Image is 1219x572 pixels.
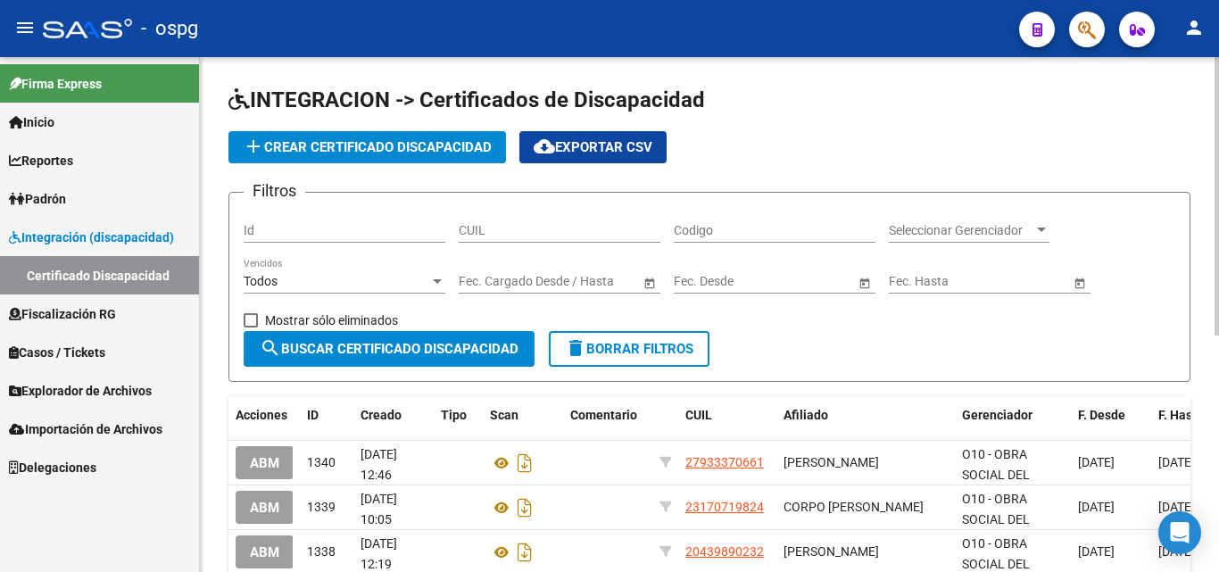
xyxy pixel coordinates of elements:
span: 20439890232 [685,544,764,559]
button: Exportar CSV [519,131,667,163]
span: 1339 [307,500,336,514]
span: [DATE] 10:05 [361,492,397,526]
button: Open calendar [1070,273,1089,292]
span: Tipo [441,408,467,422]
button: Crear Certificado Discapacidad [228,131,506,163]
span: [DATE] [1158,455,1195,469]
span: Crear Certificado Discapacidad [243,139,492,155]
datatable-header-cell: ID [300,396,353,435]
span: [DATE] [1078,500,1115,514]
mat-icon: menu [14,17,36,38]
span: ID [307,408,319,422]
button: ABM [236,535,294,568]
span: Creado [361,408,402,422]
button: ABM [236,446,294,479]
datatable-header-cell: Acciones [228,396,300,435]
button: Buscar Certificado Discapacidad [244,331,535,367]
datatable-header-cell: CUIL [678,396,776,435]
button: Borrar Filtros [549,331,709,367]
span: O10 - OBRA SOCIAL DEL PERSONAL GRAFICO [962,492,1030,567]
span: Todos [244,274,278,288]
span: Afiliado [784,408,828,422]
span: CUIL [685,408,712,422]
button: ABM [236,491,294,524]
span: CORPO [PERSON_NAME] [784,500,924,514]
span: Firma Express [9,74,102,94]
span: [PERSON_NAME] [784,544,879,559]
button: Open calendar [640,273,659,292]
span: Explorador de Archivos [9,381,152,401]
i: Descargar documento [513,493,536,522]
span: [DATE] 12:46 [361,447,397,482]
span: Reportes [9,151,73,170]
datatable-header-cell: Gerenciador [955,396,1071,435]
span: Seleccionar Gerenciador [889,223,1033,238]
div: Open Intercom Messenger [1158,511,1201,554]
span: Buscar Certificado Discapacidad [260,341,518,357]
span: Acciones [236,408,287,422]
span: [DATE] 12:19 [361,536,397,571]
span: Padrón [9,189,66,209]
span: 1338 [307,544,336,559]
button: Open calendar [855,273,874,292]
span: Integración (discapacidad) [9,228,174,247]
span: O10 - OBRA SOCIAL DEL PERSONAL GRAFICO [962,447,1030,522]
span: ABM [250,500,279,516]
span: Exportar CSV [534,139,652,155]
span: [DATE] [1158,500,1195,514]
input: Fecha fin [754,274,842,289]
span: [DATE] [1078,544,1115,559]
span: - ospg [141,9,198,48]
span: Casos / Tickets [9,343,105,362]
datatable-header-cell: Scan [483,396,563,435]
span: Gerenciador [962,408,1032,422]
span: Delegaciones [9,458,96,477]
span: 27933370661 [685,455,764,469]
span: F. Hasta [1158,408,1204,422]
datatable-header-cell: F. Desde [1071,396,1151,435]
span: Mostrar sólo eliminados [265,310,398,331]
span: [PERSON_NAME] [784,455,879,469]
input: Fecha inicio [674,274,739,289]
span: 1340 [307,455,336,469]
input: Fecha fin [969,274,1057,289]
h3: Filtros [244,178,305,203]
datatable-header-cell: Afiliado [776,396,955,435]
mat-icon: cloud_download [534,136,555,157]
span: INTEGRACION -> Certificados de Discapacidad [228,87,705,112]
datatable-header-cell: Tipo [434,396,483,435]
span: ABM [250,455,279,471]
span: Comentario [570,408,637,422]
datatable-header-cell: Comentario [563,396,652,435]
mat-icon: search [260,337,281,359]
datatable-header-cell: Creado [353,396,434,435]
input: Fecha inicio [459,274,524,289]
span: Fiscalización RG [9,304,116,324]
input: Fecha fin [539,274,626,289]
input: Fecha inicio [889,274,954,289]
mat-icon: person [1183,17,1205,38]
mat-icon: add [243,136,264,157]
span: Importación de Archivos [9,419,162,439]
span: Inicio [9,112,54,132]
span: F. Desde [1078,408,1125,422]
span: [DATE] [1078,455,1115,469]
i: Descargar documento [513,449,536,477]
span: 23170719824 [685,500,764,514]
i: Descargar documento [513,538,536,567]
span: Scan [490,408,518,422]
span: Borrar Filtros [565,341,693,357]
span: ABM [250,544,279,560]
mat-icon: delete [565,337,586,359]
